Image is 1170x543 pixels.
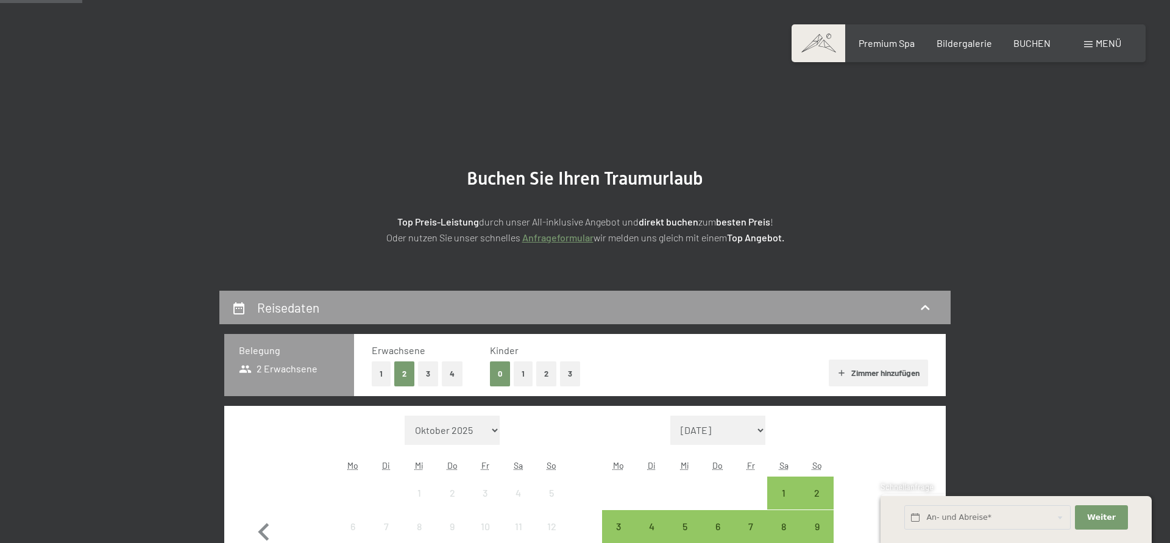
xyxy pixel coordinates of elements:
[648,460,656,470] abbr: Dienstag
[767,510,800,543] div: Sat Nov 08 2025
[469,510,502,543] div: Fri Oct 10 2025
[382,460,390,470] abbr: Dienstag
[469,477,502,509] div: Fri Oct 03 2025
[502,510,535,543] div: Anreise nicht möglich
[701,510,734,543] div: Anreise möglich
[514,361,533,386] button: 1
[602,510,635,543] div: Anreise möglich
[767,510,800,543] div: Anreise möglich
[779,460,789,470] abbr: Samstag
[535,510,568,543] div: Sun Oct 12 2025
[502,477,535,509] div: Anreise nicht möglich
[560,361,580,386] button: 3
[280,214,890,245] p: durch unser All-inklusive Angebot und zum ! Oder nutzen Sie unser schnelles wir melden uns gleich...
[535,477,568,509] div: Anreise nicht möglich
[403,477,436,509] div: Wed Oct 01 2025
[1087,512,1116,523] span: Weiter
[469,510,502,543] div: Anreise nicht möglich
[734,510,767,543] div: Anreise möglich
[801,510,834,543] div: Sun Nov 09 2025
[1096,37,1121,49] span: Menü
[394,361,414,386] button: 2
[336,510,369,543] div: Anreise nicht möglich
[418,361,438,386] button: 3
[801,510,834,543] div: Anreise möglich
[403,477,436,509] div: Anreise nicht möglich
[503,488,534,519] div: 4
[635,510,668,543] div: Anreise möglich
[372,361,391,386] button: 1
[372,344,425,356] span: Erwachsene
[403,510,436,543] div: Anreise nicht möglich
[436,477,469,509] div: Thu Oct 02 2025
[727,232,784,243] strong: Top Angebot.
[415,460,424,470] abbr: Mittwoch
[502,477,535,509] div: Sat Oct 04 2025
[239,344,339,357] h3: Belegung
[859,37,915,49] a: Premium Spa
[547,460,556,470] abbr: Sonntag
[369,510,402,543] div: Tue Oct 07 2025
[257,300,319,315] h2: Reisedaten
[734,510,767,543] div: Fri Nov 07 2025
[470,488,500,519] div: 3
[239,362,317,375] span: 2 Erwachsene
[397,216,479,227] strong: Top Preis-Leistung
[767,477,800,509] div: Sat Nov 01 2025
[668,510,701,543] div: Anreise möglich
[490,344,519,356] span: Kinder
[668,510,701,543] div: Wed Nov 05 2025
[442,361,463,386] button: 4
[403,510,436,543] div: Wed Oct 08 2025
[436,510,469,543] div: Thu Oct 09 2025
[535,477,568,509] div: Sun Oct 05 2025
[469,477,502,509] div: Anreise nicht möglich
[447,460,458,470] abbr: Donnerstag
[436,510,469,543] div: Anreise nicht möglich
[881,482,934,492] span: Schnellanfrage
[536,488,567,519] div: 5
[437,488,467,519] div: 2
[635,510,668,543] div: Tue Nov 04 2025
[812,460,822,470] abbr: Sonntag
[514,460,523,470] abbr: Samstag
[639,216,698,227] strong: direkt buchen
[1013,37,1051,49] a: BUCHEN
[829,360,928,386] button: Zimmer hinzufügen
[535,510,568,543] div: Anreise nicht möglich
[602,510,635,543] div: Mon Nov 03 2025
[802,488,832,519] div: 2
[347,460,358,470] abbr: Montag
[481,460,489,470] abbr: Freitag
[536,361,556,386] button: 2
[937,37,992,49] a: Bildergalerie
[801,477,834,509] div: Anreise möglich
[801,477,834,509] div: Sun Nov 02 2025
[336,510,369,543] div: Mon Oct 06 2025
[681,460,689,470] abbr: Mittwoch
[716,216,770,227] strong: besten Preis
[490,361,510,386] button: 0
[767,477,800,509] div: Anreise möglich
[369,510,402,543] div: Anreise nicht möglich
[436,477,469,509] div: Anreise nicht möglich
[613,460,624,470] abbr: Montag
[404,488,434,519] div: 1
[1075,505,1127,530] button: Weiter
[701,510,734,543] div: Thu Nov 06 2025
[768,488,799,519] div: 1
[522,232,594,243] a: Anfrageformular
[467,168,703,189] span: Buchen Sie Ihren Traumurlaub
[502,510,535,543] div: Sat Oct 11 2025
[712,460,723,470] abbr: Donnerstag
[747,460,755,470] abbr: Freitag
